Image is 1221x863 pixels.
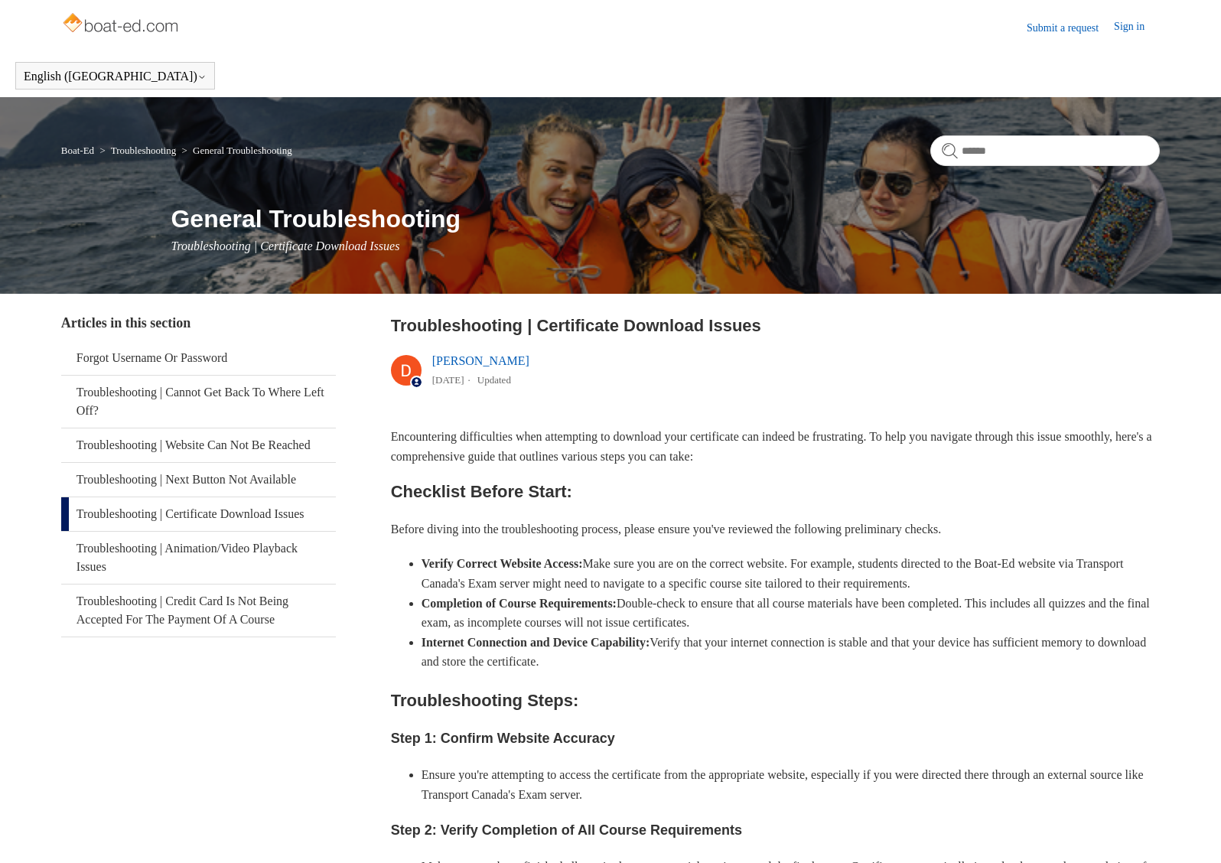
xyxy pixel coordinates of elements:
[1170,812,1210,852] div: Live chat
[422,594,1160,633] li: Double-check to ensure that all course materials have been completed. This includes all quizzes a...
[391,478,1160,505] h2: Checklist Before Start:
[193,145,292,156] a: General Troubleshooting
[1114,18,1160,37] a: Sign in
[61,9,183,40] img: Boat-Ed Help Center home page
[391,427,1160,466] p: Encountering difficulties when attempting to download your certificate can indeed be frustrating....
[391,313,1160,338] h2: Troubleshooting | Certificate Download Issues
[61,145,97,156] li: Boat-Ed
[61,376,336,428] a: Troubleshooting | Cannot Get Back To Where Left Off?
[422,765,1160,804] li: Ensure you're attempting to access the certificate from the appropriate website, especially if yo...
[930,135,1160,166] input: Search
[391,819,1160,842] h3: Step 2: Verify Completion of All Course Requirements
[477,374,511,386] li: Updated
[61,532,336,584] a: Troubleshooting | Animation/Video Playback Issues
[61,585,336,637] a: Troubleshooting | Credit Card Is Not Being Accepted For The Payment Of A Course
[61,428,336,462] a: Troubleshooting | Website Can Not Be Reached
[432,354,529,367] a: [PERSON_NAME]
[171,200,1160,237] h1: General Troubleshooting
[1027,20,1114,36] a: Submit a request
[391,687,1160,714] h2: Troubleshooting Steps:
[422,554,1160,593] li: Make sure you are on the correct website. For example, students directed to the Boat-Ed website v...
[432,374,464,386] time: 03/14/2024, 13:15
[422,636,650,649] strong: Internet Connection and Device Capability:
[61,497,336,531] a: Troubleshooting | Certificate Download Issues
[391,519,1160,539] p: Before diving into the troubleshooting process, please ensure you've reviewed the following preli...
[61,463,336,497] a: Troubleshooting | Next Button Not Available
[422,597,617,610] strong: Completion of Course Requirements:
[422,557,583,570] strong: Verify Correct Website Access:
[61,341,336,375] a: Forgot Username Or Password
[61,315,190,331] span: Articles in this section
[178,145,291,156] li: General Troubleshooting
[111,145,176,156] a: Troubleshooting
[391,728,1160,750] h3: Step 1: Confirm Website Accuracy
[422,633,1160,672] li: Verify that your internet connection is stable and that your device has sufficient memory to down...
[171,239,399,252] span: Troubleshooting | Certificate Download Issues
[61,145,94,156] a: Boat-Ed
[24,70,207,83] button: English ([GEOGRAPHIC_DATA])
[96,145,178,156] li: Troubleshooting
